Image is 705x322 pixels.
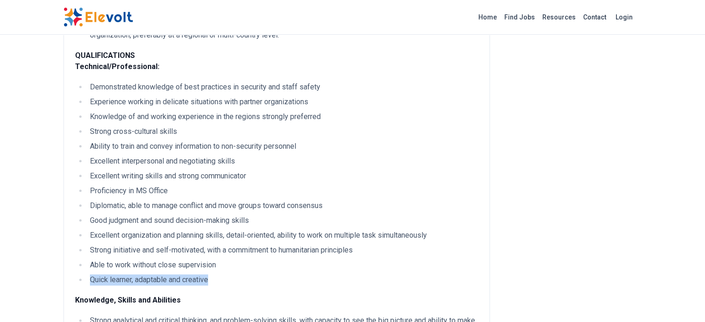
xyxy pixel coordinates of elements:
[87,259,478,271] li: Able to work without close supervision
[475,10,501,25] a: Home
[87,185,478,196] li: Proficiency in MS Office
[75,296,181,304] strong: Knowledge, Skills and Abilities
[87,200,478,211] li: Diplomatic, able to manage conflict and move groups toward consensus
[87,96,478,107] li: Experience working in delicate situations with partner organizations
[87,82,478,93] li: Demonstrated knowledge of best practices in security and staff safety
[87,274,478,285] li: Quick learner, adaptable and creative
[87,245,478,256] li: Strong initiative and self-motivated, with a commitment to humanitarian principles
[87,230,478,241] li: Excellent organization and planning skills, detail-oriented, ability to work on multiple task sim...
[87,170,478,182] li: Excellent writing skills and strong communicator
[64,7,133,27] img: Elevolt
[87,215,478,226] li: Good judgment and sound decision-making skills
[579,10,610,25] a: Contact
[659,278,705,322] iframe: Chat Widget
[87,126,478,137] li: Strong cross-cultural skills
[75,51,159,71] strong: QUALIFICATIONS Technical/Professional:
[539,10,579,25] a: Resources
[87,156,478,167] li: Excellent interpersonal and negotiating skills
[87,141,478,152] li: Ability to train and convey information to non-security personnel
[501,10,539,25] a: Find Jobs
[610,8,638,26] a: Login
[87,111,478,122] li: Knowledge of and working experience in the regions strongly preferred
